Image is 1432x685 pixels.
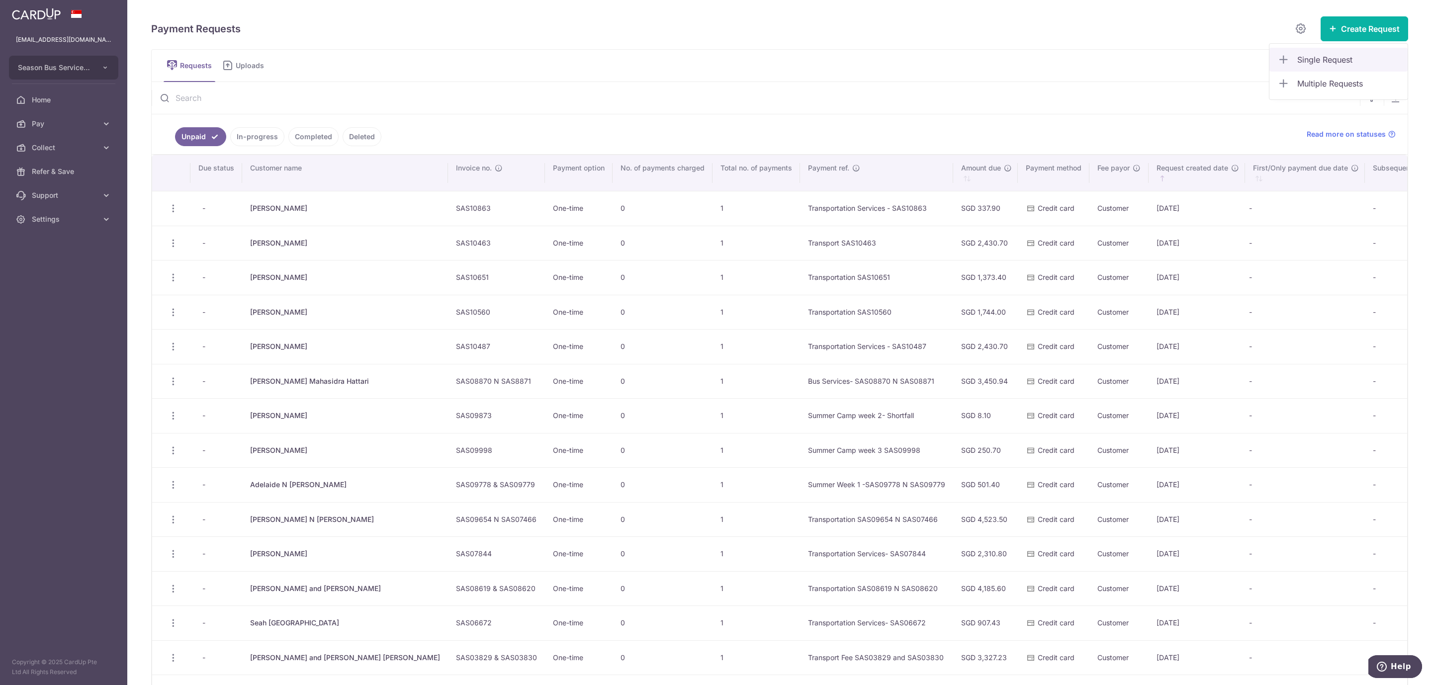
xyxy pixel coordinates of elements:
[1245,155,1365,191] th: First/Only payment due date : activate to sort column ascending
[1038,239,1074,247] span: Credit card
[1245,467,1365,502] td: -
[242,155,448,191] th: Customer name
[1149,536,1245,571] td: [DATE]
[713,398,800,433] td: 1
[1149,226,1245,260] td: [DATE]
[1097,239,1129,247] span: Customer
[152,82,1360,114] input: Search
[613,605,713,640] td: 0
[1245,226,1365,260] td: -
[198,270,209,284] span: -
[545,398,613,433] td: One-time
[545,502,613,537] td: One-time
[545,155,613,191] th: Payment option
[1149,605,1245,640] td: [DATE]
[190,155,242,191] th: Due status
[448,571,545,606] td: SAS08619 & SAS08620
[713,260,800,295] td: 1
[800,467,953,502] td: Summer Week 1 -SAS09778 N SAS09779
[1149,433,1245,468] td: [DATE]
[613,467,713,502] td: 0
[1269,43,1408,100] ul: Create Request
[545,571,613,606] td: One-time
[613,329,713,364] td: 0
[198,651,209,665] span: -
[953,295,1018,330] td: SGD 1,744.00
[621,163,705,173] span: No. of payments charged
[1097,342,1129,350] span: Customer
[1097,549,1129,558] span: Customer
[198,374,209,388] span: -
[800,260,953,295] td: Transportation SAS10651
[448,329,545,364] td: SAS10487
[800,502,953,537] td: Transportation SAS09654 N SAS07466
[448,502,545,537] td: SAS09654 N SAS07466
[198,478,209,492] span: -
[32,143,97,153] span: Collect
[545,295,613,330] td: One-time
[1038,653,1074,662] span: Credit card
[800,295,953,330] td: Transportation SAS10560
[198,409,209,423] span: -
[1245,536,1365,571] td: -
[448,433,545,468] td: SAS09998
[1245,260,1365,295] td: -
[32,95,97,105] span: Home
[219,50,271,82] a: Uploads
[953,329,1018,364] td: SGD 2,430.70
[448,295,545,330] td: SAS10560
[198,201,209,215] span: -
[242,605,448,640] td: Seah [GEOGRAPHIC_DATA]
[1038,549,1074,558] span: Credit card
[713,605,800,640] td: 1
[953,364,1018,399] td: SGD 3,450.94
[448,226,545,260] td: SAS10463
[1038,411,1074,420] span: Credit card
[800,398,953,433] td: Summer Camp week 2- Shortfall
[1097,308,1129,316] span: Customer
[713,571,800,606] td: 1
[800,364,953,399] td: Bus Services- SAS08870 N SAS08871
[1245,502,1365,537] td: -
[953,226,1018,260] td: SGD 2,430.70
[198,547,209,561] span: -
[1269,48,1408,72] a: Single Request
[1038,618,1074,627] span: Credit card
[713,191,800,226] td: 1
[22,7,43,16] span: Help
[713,502,800,537] td: 1
[1097,618,1129,627] span: Customer
[800,640,953,675] td: Transport Fee SAS03829 and SAS03830
[1097,515,1129,523] span: Customer
[1038,342,1074,350] span: Credit card
[545,226,613,260] td: One-time
[198,616,209,630] span: -
[198,513,209,526] span: -
[953,640,1018,675] td: SGD 3,327.23
[953,260,1018,295] td: SGD 1,373.40
[198,443,209,457] span: -
[1307,129,1386,139] span: Read more on statuses
[613,191,713,226] td: 0
[1149,467,1245,502] td: [DATE]
[613,433,713,468] td: 0
[545,640,613,675] td: One-time
[242,191,448,226] td: [PERSON_NAME]
[448,536,545,571] td: SAS07844
[1089,155,1149,191] th: Fee payor
[448,398,545,433] td: SAS09873
[613,226,713,260] td: 0
[1149,364,1245,399] td: [DATE]
[713,467,800,502] td: 1
[953,536,1018,571] td: SGD 2,310.80
[1368,655,1422,680] iframe: Opens a widget where you can find more information
[1149,155,1245,191] th: Request created date : activate to sort column ascending
[1038,377,1074,385] span: Credit card
[808,163,849,173] span: Payment ref.
[613,571,713,606] td: 0
[545,364,613,399] td: One-time
[800,191,953,226] td: Transportation Services - SAS10863
[613,502,713,537] td: 0
[545,467,613,502] td: One-time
